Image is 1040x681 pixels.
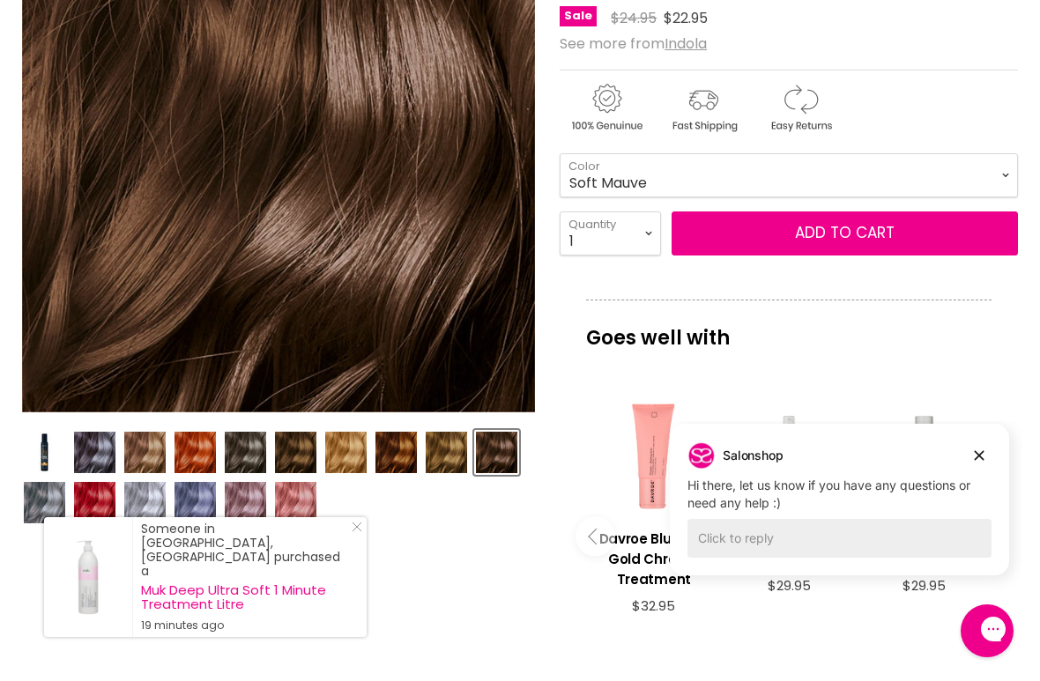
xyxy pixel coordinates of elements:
[586,300,992,358] p: Goes well with
[223,480,268,525] button: Indola Color Style Mousse
[352,522,362,532] svg: Close Icon
[225,432,266,473] img: Indola Color Style Mousse
[424,430,469,475] button: Indola Color Style Mousse
[175,432,216,473] img: Indola Color Style Mousse
[374,430,419,475] button: Indola Color Style Mousse
[141,583,349,611] a: Muk Deep Ultra Soft 1 Minute Treatment Litre
[24,482,65,523] img: Indola Color Style Mousse
[123,480,167,525] button: Indola Color Style Mousse
[124,432,166,473] img: Indola Color Style Mousse
[22,480,67,525] button: Indola Color Style Mousse
[754,81,847,135] img: returns.gif
[560,33,707,54] span: See more from
[426,432,467,473] img: Indola Color Style Mousse
[24,432,65,473] img: Indola Color Style Mousse
[72,480,117,525] button: Indola Color Style Mousse
[560,81,653,135] img: genuine.gif
[72,430,117,475] button: Indola Color Style Mousse
[74,482,115,523] img: Indola Color Style Mousse
[474,430,519,475] button: Indola Color Style Mousse
[275,482,316,523] img: Indola Color Style Mousse
[223,430,268,475] button: Indola Color Style Mousse
[325,432,367,473] img: Indola Color Style Mousse
[141,618,349,633] small: 19 minutes ago
[611,8,657,28] span: $24.95
[173,480,218,525] button: Indola Color Style Mousse
[952,598,1022,663] iframe: Gorgias live chat messenger
[595,529,712,589] h3: Davroe Blushing Gold Chroma Treatment
[44,517,132,637] a: Visit product page
[124,482,166,523] img: Indola Color Style Mousse
[672,211,1018,255] button: Add to cart
[795,222,895,243] span: Add to cart
[273,430,318,475] button: Indola Color Style Mousse
[345,522,362,539] a: Close Notification
[560,211,661,255] select: Quantity
[323,430,368,475] button: Indola Color Style Mousse
[632,596,675,615] span: $32.95
[273,480,318,525] button: Indola Color Style Mousse
[657,421,1022,602] iframe: Gorgias live chat campaigns
[74,432,115,473] img: Indola Color Style Mousse
[173,430,218,475] button: Indola Color Style Mousse
[595,515,712,598] a: View product:Davroe Blushing Gold Chroma Treatment
[664,8,708,28] span: $22.95
[225,482,266,523] img: Indola Color Style Mousse
[123,430,167,475] button: Indola Color Style Mousse
[657,81,750,135] img: shipping.gif
[476,432,517,473] img: Indola Color Style Mousse
[375,432,417,473] img: Indola Color Style Mousse
[141,522,349,633] div: Someone in [GEOGRAPHIC_DATA], [GEOGRAPHIC_DATA] purchased a
[22,430,67,475] button: Indola Color Style Mousse
[19,425,538,525] div: Product thumbnails
[275,432,316,473] img: Indola Color Style Mousse
[175,482,216,523] img: Indola Color Style Mousse
[560,6,597,26] span: Sale
[665,33,707,54] a: Indola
